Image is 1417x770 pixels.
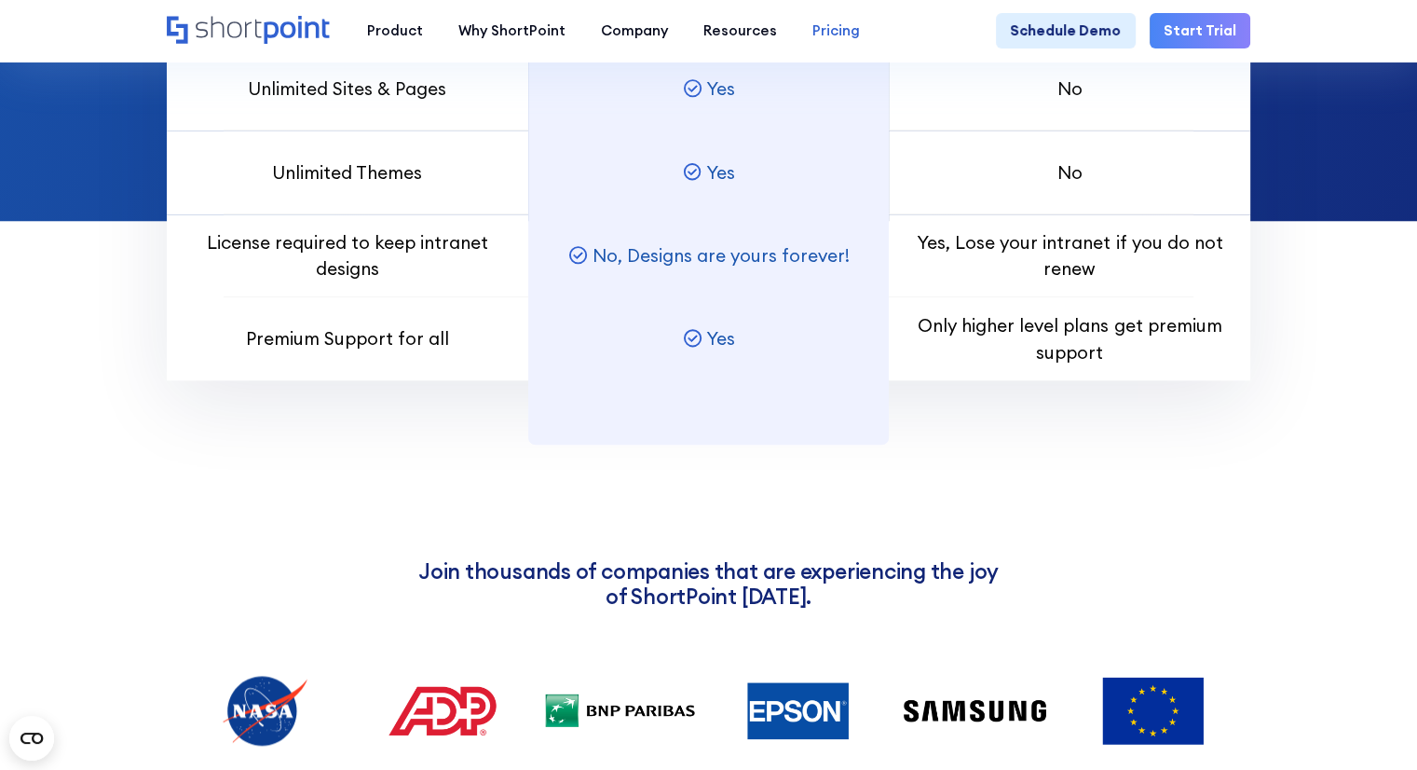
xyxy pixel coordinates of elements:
[706,159,735,186] p: Yes
[583,13,686,48] a: Company
[916,312,1224,365] p: Only higher level plans get premium support
[1150,13,1250,48] a: Start Trial
[9,716,54,761] button: Open CMP widget
[441,13,583,48] a: Why ShortPoint
[246,325,449,352] p: Premium Support for all
[703,21,777,42] div: Resources
[795,13,878,48] a: Pricing
[1324,681,1417,770] iframe: Chat Widget
[686,13,795,48] a: Resources
[706,76,735,103] p: Yes
[1057,76,1083,103] p: No
[812,21,860,42] div: Pricing
[593,242,850,269] p: No
[272,159,422,186] p: Unlimited Themes
[416,558,1001,610] h3: Join thousands of companies that are experiencing the joy of ShortPoint [DATE].
[367,21,423,42] div: Product
[349,13,441,48] a: Product
[706,325,735,352] p: Yes
[167,16,332,47] a: Home
[916,229,1224,282] p: Yes, Lose your intranet if you do not renew
[1057,159,1083,186] p: No
[618,244,850,267] span: , Designs are yours forever!
[193,229,501,282] p: License required to keep intranet designs
[996,13,1135,48] a: Schedule Demo
[458,21,565,42] div: Why ShortPoint
[601,21,668,42] div: Company
[248,76,446,103] p: Unlimited Sites & Pages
